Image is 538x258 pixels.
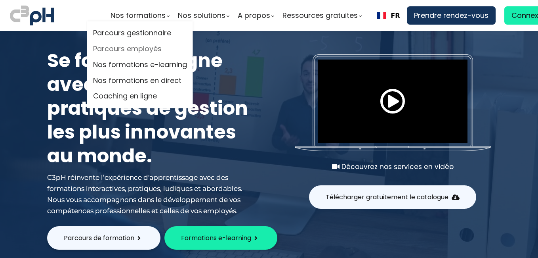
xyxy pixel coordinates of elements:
div: C3pH réinvente l’expérience d'apprentissage avec des formations interactives, pratiques, ludiques... [47,172,253,216]
button: Formations e-learning [164,226,277,250]
div: Language Switcher [370,6,406,25]
span: Formations e-learning [181,233,251,243]
a: Coaching en ligne [93,90,187,102]
img: Français flag [377,12,386,19]
div: Découvrez nos services en vidéo [295,161,491,172]
a: Prendre rendez-vous [407,6,496,25]
img: logo C3PH [10,4,54,27]
span: A propos [238,10,270,21]
a: Nos formations en direct [93,75,187,87]
button: Parcours de formation [47,226,160,250]
a: FR [377,12,400,19]
a: Nos formations e-learning [93,59,187,71]
a: Parcours employés [93,43,187,55]
span: Nos solutions [178,10,225,21]
span: Prendre rendez-vous [414,10,488,21]
span: Nos formations [111,10,166,21]
span: Parcours de formation [64,233,134,243]
div: Language selected: Français [370,6,406,25]
h1: Se former en ligne avec les 100 pratiques de gestion les plus innovantes au monde. [47,49,253,168]
button: Télécharger gratuitement le catalogue [309,185,476,209]
span: Télécharger gratuitement le catalogue [326,192,448,202]
span: Ressources gratuites [282,10,358,21]
a: Parcours gestionnaire [93,27,187,39]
